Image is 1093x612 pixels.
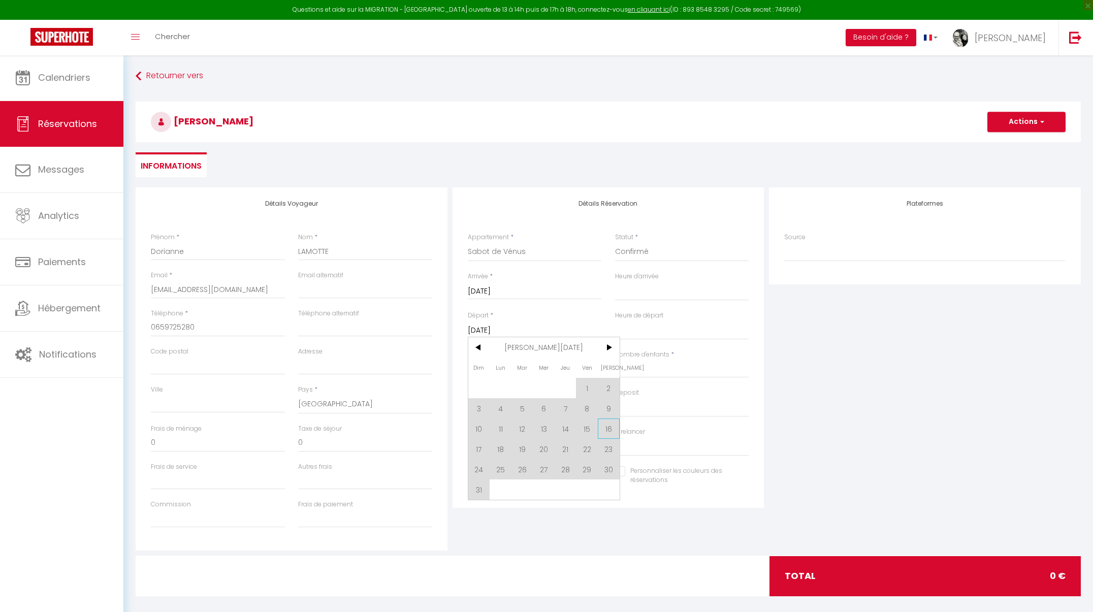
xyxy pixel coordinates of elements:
[468,439,490,459] span: 17
[555,358,576,378] span: Jeu
[615,311,663,320] label: Heure de départ
[784,200,1066,207] h4: Plateformes
[533,459,555,479] span: 27
[598,398,620,418] span: 9
[38,117,97,130] span: Réservations
[468,200,749,207] h4: Détails Réservation
[151,424,202,434] label: Frais de ménage
[298,309,359,318] label: Téléphone alternatif
[576,398,598,418] span: 8
[511,358,533,378] span: Mar
[615,427,645,437] label: A relancer
[468,479,490,500] span: 31
[147,20,198,55] a: Chercher
[598,418,620,439] span: 16
[468,337,490,358] span: <
[490,418,511,439] span: 11
[533,398,555,418] span: 6
[30,28,93,46] img: Super Booking
[769,556,1081,596] div: total
[151,200,432,207] h4: Détails Voyageur
[38,255,86,268] span: Paiements
[987,112,1066,132] button: Actions
[576,418,598,439] span: 15
[151,233,175,242] label: Prénom
[975,31,1046,44] span: [PERSON_NAME]
[846,29,916,46] button: Besoin d'aide ?
[38,209,79,222] span: Analytics
[490,439,511,459] span: 18
[468,459,490,479] span: 24
[555,439,576,459] span: 21
[136,67,1081,85] a: Retourner vers
[1050,569,1066,583] span: 0 €
[615,350,669,360] label: Nombre d'enfants
[490,459,511,479] span: 25
[38,71,90,84] span: Calendriers
[511,439,533,459] span: 19
[490,358,511,378] span: Lun
[576,439,598,459] span: 22
[953,29,968,47] img: ...
[615,272,659,281] label: Heure d'arrivée
[468,272,488,281] label: Arrivée
[598,459,620,479] span: 30
[298,233,313,242] label: Nom
[468,398,490,418] span: 3
[490,337,598,358] span: [PERSON_NAME][DATE]
[598,378,620,398] span: 2
[533,439,555,459] span: 20
[468,311,489,320] label: Départ
[576,378,598,398] span: 1
[615,388,639,398] label: Deposit
[576,459,598,479] span: 29
[155,31,190,42] span: Chercher
[511,398,533,418] span: 5
[511,459,533,479] span: 26
[490,398,511,418] span: 4
[511,418,533,439] span: 12
[576,358,598,378] span: Ven
[136,152,207,177] li: Informations
[298,271,343,280] label: Email alternatif
[151,385,163,395] label: Ville
[38,302,101,314] span: Hébergement
[151,347,188,357] label: Code postal
[298,500,353,509] label: Frais de paiement
[39,348,97,361] span: Notifications
[533,358,555,378] span: Mer
[468,418,490,439] span: 10
[598,337,620,358] span: >
[555,398,576,418] span: 7
[151,500,191,509] label: Commission
[298,462,332,472] label: Autres frais
[151,115,253,127] span: [PERSON_NAME]
[468,233,509,242] label: Appartement
[468,358,490,378] span: Dim
[945,20,1058,55] a: ... [PERSON_NAME]
[151,309,183,318] label: Téléphone
[533,418,555,439] span: 13
[298,347,323,357] label: Adresse
[151,271,168,280] label: Email
[151,462,197,472] label: Frais de service
[598,358,620,378] span: [PERSON_NAME]
[38,163,84,176] span: Messages
[598,439,620,459] span: 23
[555,418,576,439] span: 14
[298,424,342,434] label: Taxe de séjour
[1069,31,1082,44] img: logout
[298,385,313,395] label: Pays
[555,459,576,479] span: 28
[628,5,670,14] a: en cliquant ici
[784,233,806,242] label: Source
[615,233,633,242] label: Statut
